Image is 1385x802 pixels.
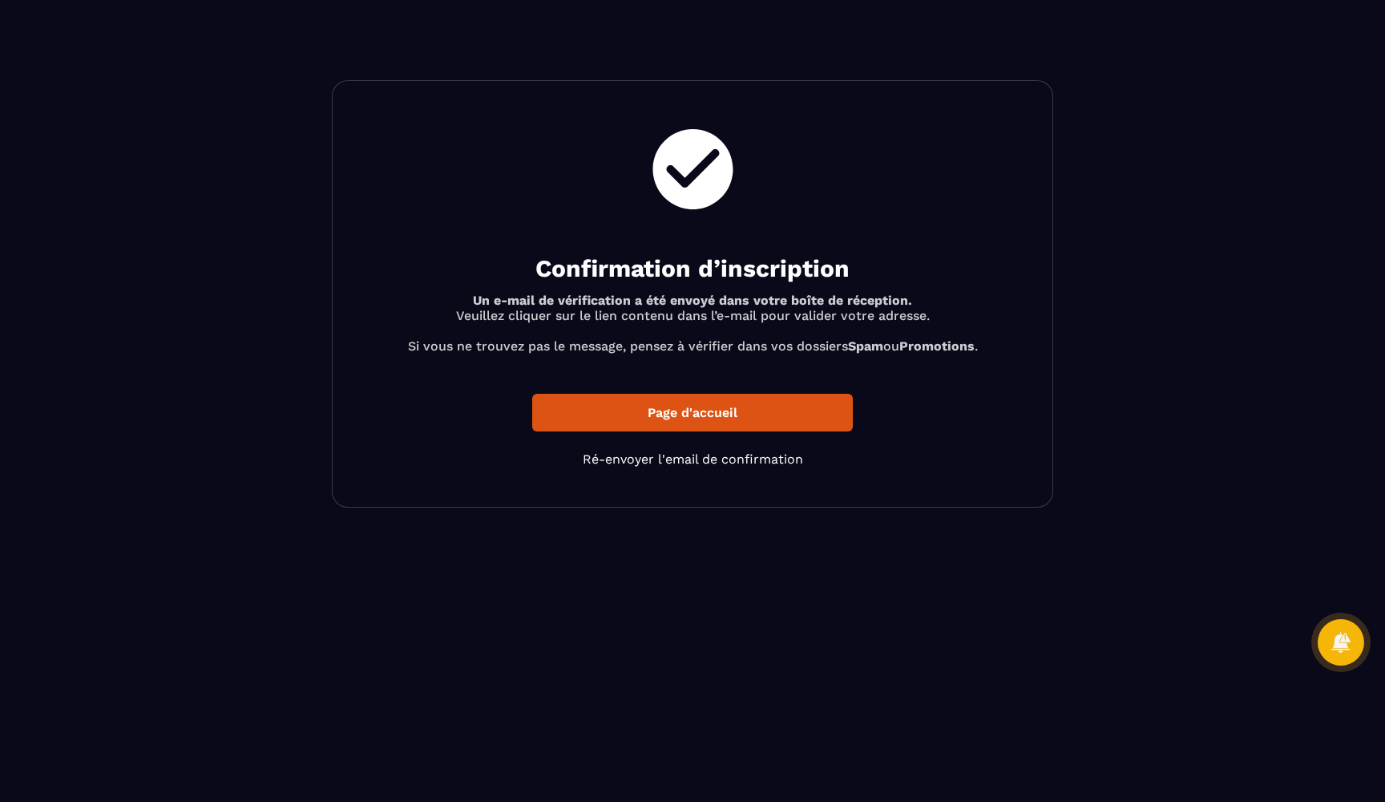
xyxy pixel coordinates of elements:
a: Page d'accueil [532,394,853,431]
a: Ré-envoyer l'email de confirmation [583,452,803,467]
h2: Confirmation d’inscription [373,253,1012,285]
img: check [644,121,741,217]
p: Veuillez cliquer sur le lien contenu dans l’e-mail pour valider votre adresse. Si vous ne trouvez... [373,293,1012,354]
b: Un e-mail de vérification a été envoyé dans votre boîte de réception. [473,293,912,308]
b: Spam [848,338,883,354]
b: Promotions [899,338,975,354]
